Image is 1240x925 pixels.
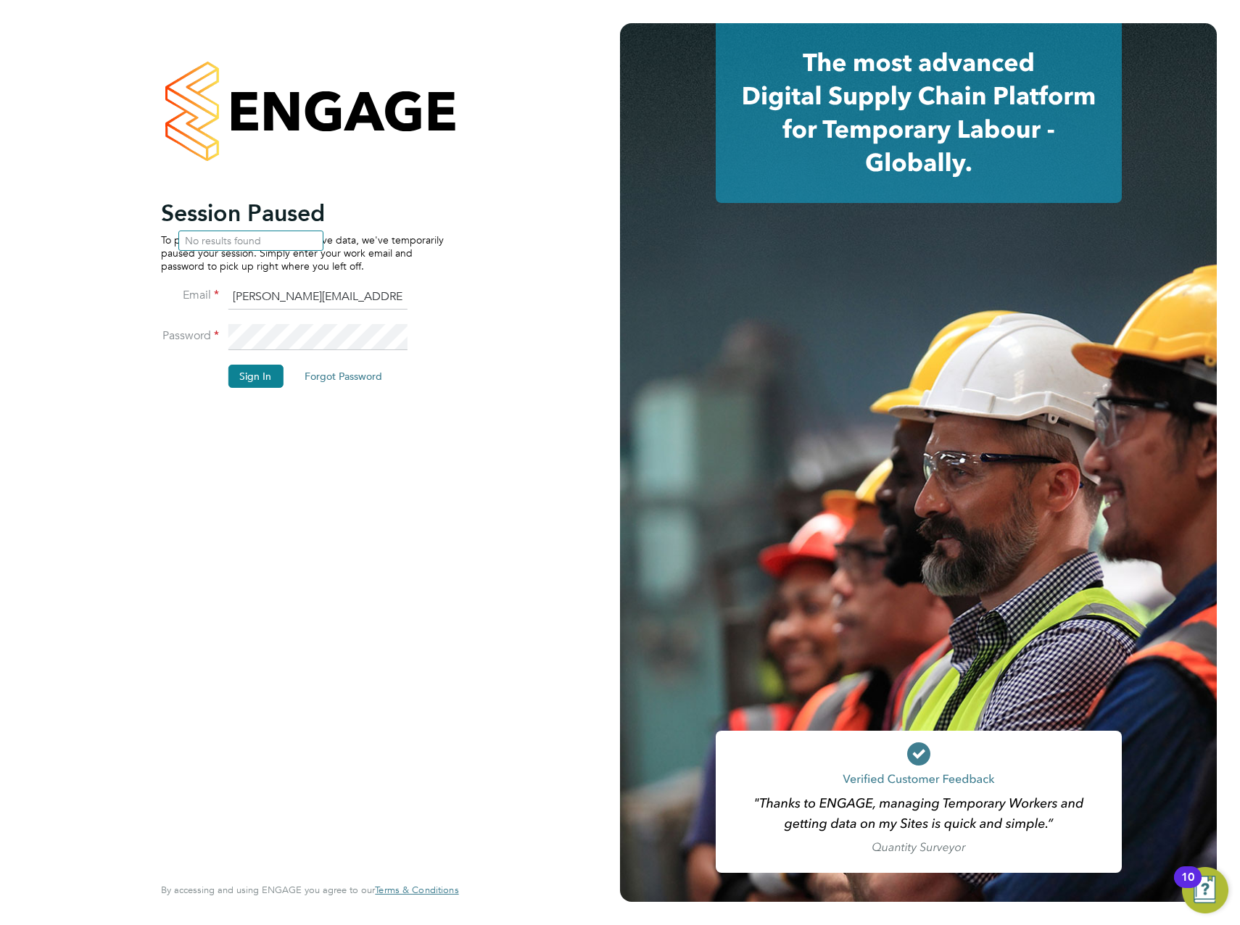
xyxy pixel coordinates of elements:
input: Enter your work email... [228,284,407,310]
span: By accessing and using ENGAGE you agree to our [161,884,458,896]
h2: Session Paused [161,199,444,228]
button: Forgot Password [293,365,394,388]
span: Terms & Conditions [375,884,458,896]
button: Open Resource Center, 10 new notifications [1182,867,1228,913]
label: Email [161,288,219,303]
div: 10 [1181,877,1194,896]
button: Sign In [228,365,283,388]
li: No results found [179,231,323,250]
a: Terms & Conditions [375,884,458,896]
p: To protect your account and sensitive data, we've temporarily paused your session. Simply enter y... [161,233,444,273]
label: Password [161,328,219,344]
